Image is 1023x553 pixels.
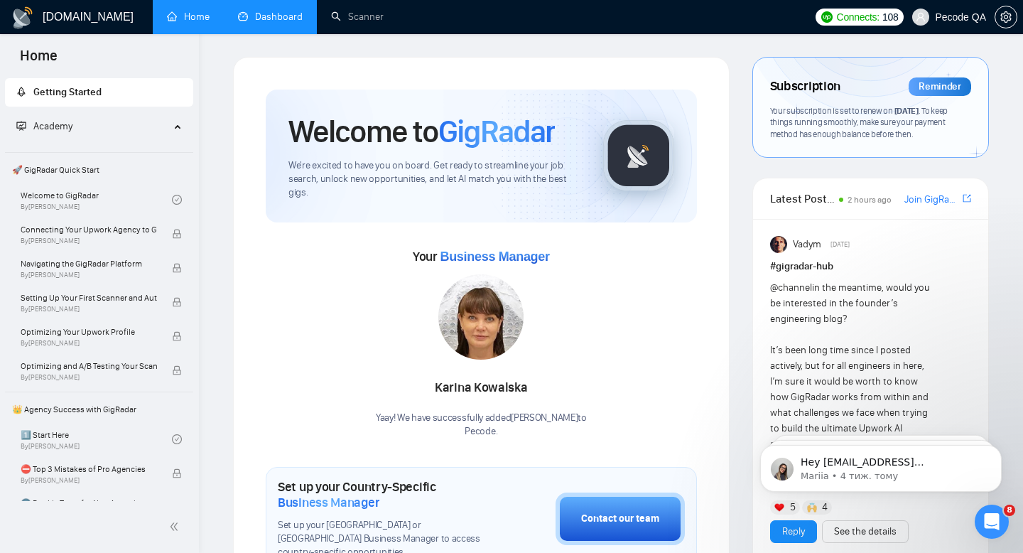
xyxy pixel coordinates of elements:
[21,305,157,313] span: By [PERSON_NAME]
[770,75,840,99] span: Subscription
[9,45,69,75] span: Home
[909,77,971,96] div: Reminder
[916,12,926,22] span: user
[21,222,157,237] span: Connecting Your Upwork Agency to GigRadar
[33,86,102,98] span: Getting Started
[995,11,1017,23] a: setting
[172,434,182,444] span: check-circle
[6,156,192,184] span: 🚀 GigRadar Quick Start
[278,495,379,510] span: Business Manager
[581,511,659,527] div: Contact our team
[21,339,157,348] span: By [PERSON_NAME]
[172,331,182,341] span: lock
[33,120,72,132] span: Academy
[172,365,182,375] span: lock
[16,121,26,131] span: fund-projection-screen
[413,249,550,264] span: Your
[169,520,183,534] span: double-left
[172,468,182,478] span: lock
[172,195,182,205] span: check-circle
[62,55,245,68] p: Message from Mariia, sent 4 тиж. тому
[5,78,193,107] li: Getting Started
[770,236,787,253] img: Vadym
[21,325,157,339] span: Optimizing Your Upwork Profile
[975,505,1009,539] iframe: Intercom live chat
[822,520,909,543] button: See the details
[963,193,971,204] span: export
[21,184,172,215] a: Welcome to GigRadarBy[PERSON_NAME]
[167,11,210,23] a: homeHome
[376,425,587,439] p: Pecode .
[793,237,821,252] span: Vadym
[963,192,971,205] a: export
[172,263,182,273] span: lock
[770,190,835,208] span: Latest Posts from the GigRadar Community
[21,257,157,271] span: Navigating the GigRadar Platform
[62,41,244,236] span: Hey [EMAIL_ADDRESS][DOMAIN_NAME], Looks like your Upwork agency Pecode ran out of connects. We re...
[172,297,182,307] span: lock
[21,359,157,373] span: Optimizing and A/B Testing Your Scanner for Better Results
[438,274,524,360] img: 1706119337169-multi-88.jpg
[288,159,580,200] span: We're excited to have you on board. Get ready to streamline your job search, unlock new opportuni...
[21,271,157,279] span: By [PERSON_NAME]
[376,412,587,439] div: Yaay! We have successfully added [PERSON_NAME] to
[995,6,1017,28] button: setting
[16,87,26,97] span: rocket
[11,6,34,29] img: logo
[6,395,192,424] span: 👑 Agency Success with GigRadar
[238,11,303,23] a: dashboardDashboard
[331,11,384,23] a: searchScanner
[770,281,812,294] span: @channel
[376,376,587,400] div: Karina Kowalska
[603,120,674,191] img: gigradar-logo.png
[21,291,157,305] span: Setting Up Your First Scanner and Auto-Bidder
[837,9,879,25] span: Connects:
[21,424,172,455] a: 1️⃣ Start HereBy[PERSON_NAME]
[16,120,72,132] span: Academy
[770,259,971,274] h1: # gigradar-hub
[739,415,1023,515] iframe: Intercom notifications повідомлення
[770,520,817,543] button: Reply
[830,238,850,251] span: [DATE]
[882,9,898,25] span: 108
[21,496,157,510] span: 🌚 Rookie Traps for New Agencies
[172,229,182,239] span: lock
[770,105,948,139] span: Your subscription is set to renew on . To keep things running smoothly, make sure your payment me...
[21,462,157,476] span: ⛔ Top 3 Mistakes of Pro Agencies
[848,195,892,205] span: 2 hours ago
[1004,505,1015,516] span: 8
[21,373,157,382] span: By [PERSON_NAME]
[21,237,157,245] span: By [PERSON_NAME]
[834,524,897,539] a: See the details
[904,192,960,208] a: Join GigRadar Slack Community
[821,11,833,23] img: upwork-logo.png
[21,476,157,485] span: By [PERSON_NAME]
[438,112,555,151] span: GigRadar
[556,493,685,545] button: Contact our team
[278,479,485,510] h1: Set up your Country-Specific
[894,105,919,116] span: [DATE]
[288,112,555,151] h1: Welcome to
[782,524,805,539] a: Reply
[440,249,549,264] span: Business Manager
